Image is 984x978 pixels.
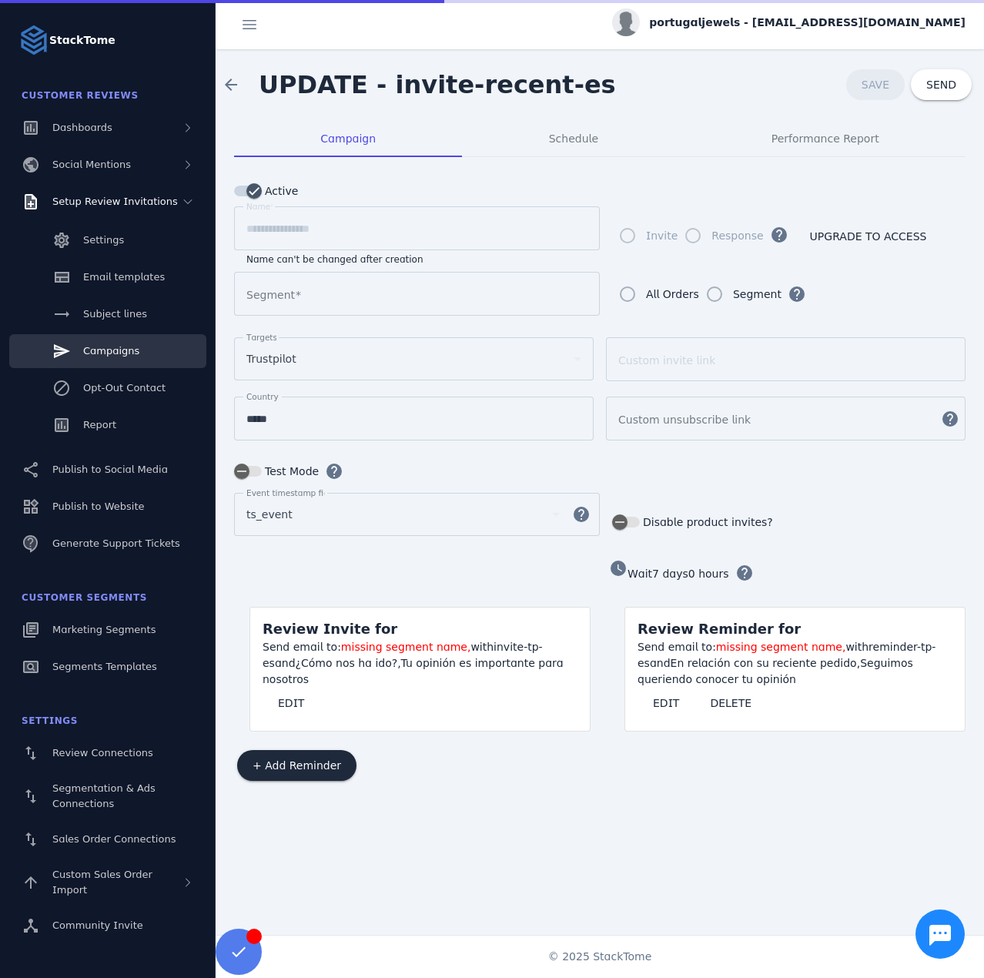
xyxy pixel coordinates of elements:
span: Send email to: [263,641,341,653]
span: 0 hours [688,568,729,580]
span: UPGRADE TO ACCESS [810,231,927,242]
mat-icon: help [563,505,600,524]
span: Custom Sales Order Import [52,869,152,896]
span: Setup Review Invitations [52,196,178,207]
button: UPGRADE TO ACCESS [795,221,942,252]
strong: StackTome [49,32,115,49]
a: Email templates [9,260,206,294]
span: EDIT [653,698,679,708]
span: with [845,641,869,653]
a: Publish to Social Media [9,453,206,487]
span: Email templates [83,271,165,283]
a: Community Invite [9,909,206,943]
a: Marketing Segments [9,613,206,647]
span: DELETE [710,698,751,708]
button: EDIT [638,688,694,718]
span: EDIT [278,698,304,708]
div: All Orders [646,285,699,303]
button: EDIT [263,688,320,718]
a: Segments Templates [9,650,206,684]
mat-label: Country [246,392,279,401]
span: Review Invite for [263,621,397,637]
label: Test Mode [262,462,319,481]
img: Logo image [18,25,49,55]
span: Subject lines [83,308,147,320]
mat-label: Custom unsubscribe link [618,414,751,426]
label: Invite [643,226,678,245]
span: Review Reminder for [638,621,801,637]
img: profile.jpg [612,8,640,36]
span: with [470,641,494,653]
span: Generate Support Tickets [52,538,180,549]
label: Disable product invites? [640,513,773,531]
label: Active [262,182,298,200]
a: Opt-Out Contact [9,371,206,405]
span: Customer Segments [22,592,147,603]
button: SEND [911,69,972,100]
mat-label: Custom invite link [618,354,715,367]
span: portugaljewels - [EMAIL_ADDRESS][DOMAIN_NAME] [649,15,966,31]
span: and [275,657,296,669]
a: Publish to Website [9,490,206,524]
span: Marketing Segments [52,624,156,635]
div: reminder-tp-es En relación con su reciente pedido,Seguimos queriendo conocer tu opinión [638,639,952,688]
button: DELETE [694,688,767,718]
a: Subject lines [9,297,206,331]
label: Segment [730,285,782,303]
span: + Add Reminder [253,760,341,771]
a: Settings [9,223,206,257]
span: © 2025 StackTome [548,949,652,965]
span: Customer Reviews [22,90,139,101]
span: Publish to Website [52,501,144,512]
a: Segmentation & Ads Connections [9,773,206,819]
mat-label: Segment [246,289,295,301]
mat-label: Event timestamp field [246,488,336,497]
span: ts_event [246,505,293,524]
span: and [650,657,671,669]
a: Campaigns [9,334,206,368]
span: Sales Order Connections [52,833,176,845]
span: Opt-Out Contact [83,382,166,394]
span: Segmentation & Ads Connections [52,782,156,809]
mat-label: Targets [246,333,277,342]
span: Review Connections [52,747,153,759]
mat-hint: Name can't be changed after creation [246,250,423,266]
span: missing segment name, [716,641,846,653]
button: + Add Reminder [237,750,356,781]
span: SEND [926,79,956,90]
span: Report [83,419,116,430]
mat-label: Name [246,202,270,211]
span: Community Invite [52,919,143,931]
span: Campaigns [83,345,139,357]
span: Segments Templates [52,661,157,672]
span: Campaign [320,133,376,144]
a: Report [9,408,206,442]
span: Publish to Social Media [52,464,168,475]
span: Settings [22,715,78,726]
span: Send email to: [638,641,716,653]
span: Social Mentions [52,159,131,170]
span: UPDATE - invite-recent-es [259,70,616,99]
a: Sales Order Connections [9,822,206,856]
span: Schedule [549,133,598,144]
a: Generate Support Tickets [9,527,206,561]
input: Segment [246,285,587,303]
span: Trustpilot [246,350,296,368]
span: Dashboards [52,122,112,133]
span: 7 days [652,568,688,580]
span: Settings [83,234,124,246]
span: missing segment name, [341,641,471,653]
button: portugaljewels - [EMAIL_ADDRESS][DOMAIN_NAME] [612,8,966,36]
input: Country [246,410,581,428]
mat-icon: watch_later [609,559,628,578]
span: Performance Report [771,133,879,144]
label: Response [708,226,763,245]
div: invite-tp-es ¿Cómo nos ha ido?,Tu opinión es importante para nosotros [263,639,577,688]
span: Wait [628,568,652,580]
a: Review Connections [9,736,206,770]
